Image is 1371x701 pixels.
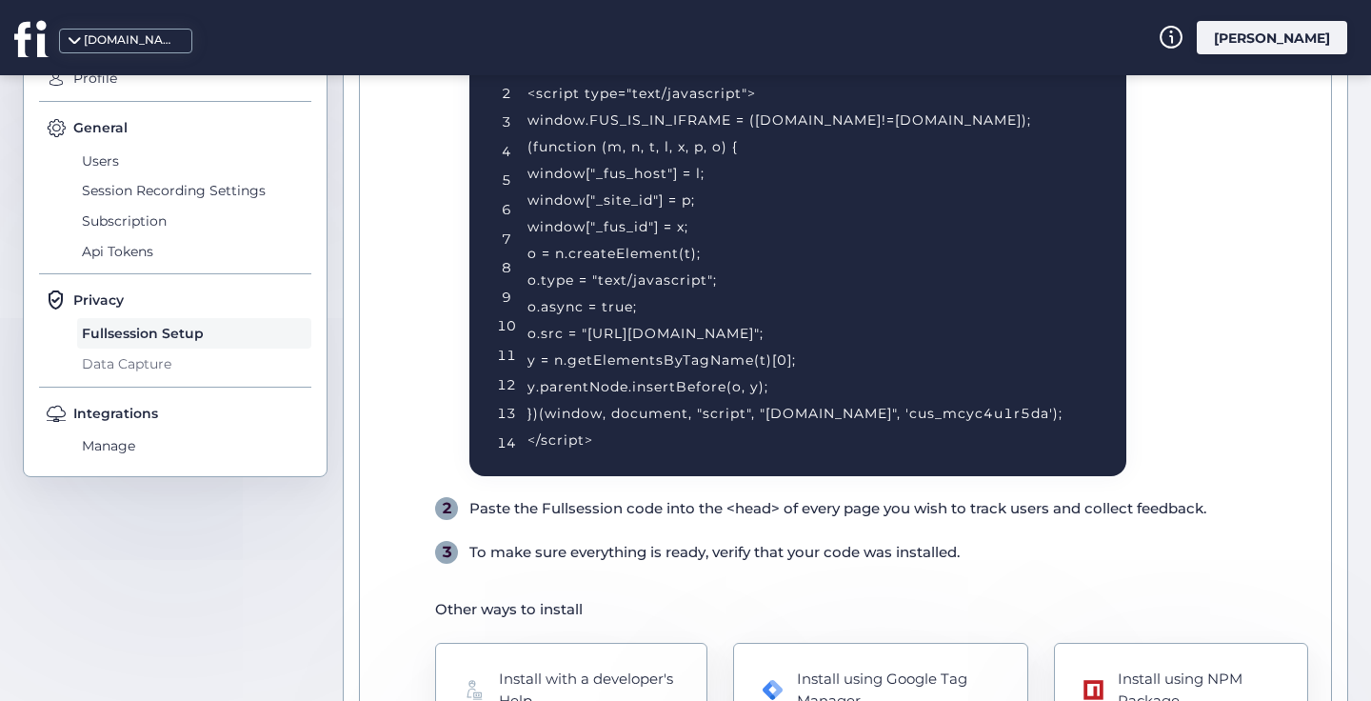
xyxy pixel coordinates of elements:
span: Data Capture [77,349,311,379]
span: Users [77,146,311,176]
div: Paste the Fullsession code into the <head> of every page you wish to track users and collect feed... [469,497,1206,520]
div: 3 [435,541,458,564]
span: Privacy [73,290,124,310]
div: 14 [497,432,516,453]
span: Manage [77,431,311,462]
div: 4 [502,141,511,162]
div: 5 [502,170,511,190]
div: 6 [502,199,511,220]
div: 2 [435,497,458,520]
div: 3 [502,111,511,132]
span: Api Tokens [77,236,311,267]
div: 8 [502,257,511,278]
div: [PERSON_NAME] [1197,21,1347,54]
div: Other ways to install [435,598,1308,621]
span: Fullsession Setup [77,318,311,349]
span: Subscription [77,206,311,236]
span: Profile [69,64,311,94]
div: 9 [502,287,511,308]
span: Integrations [73,403,158,424]
div: 13 [497,403,516,424]
div: <!-- Fullsession Recording Code for [URL][DOMAIN_NAME] --> <script type="text/javascript"> window... [527,53,1080,453]
span: Session Recording Settings [77,176,311,207]
div: 2 [502,83,511,104]
div: 10 [497,315,516,336]
div: 11 [497,345,516,366]
div: [DOMAIN_NAME] [84,31,179,50]
div: To make sure everything is ready, verify that your code was installed. [469,541,960,564]
div: 7 [502,229,511,250]
span: General [73,117,128,138]
div: 12 [497,374,516,395]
